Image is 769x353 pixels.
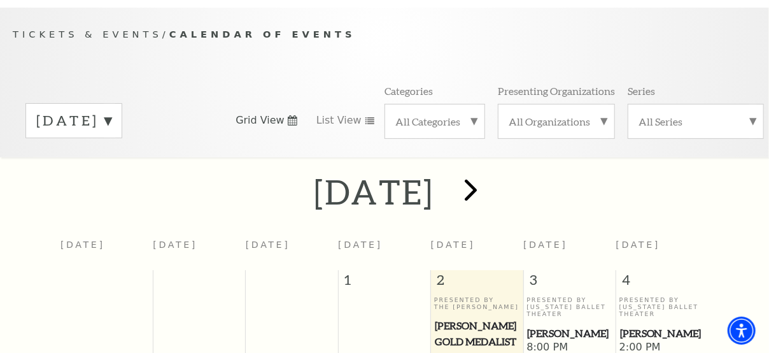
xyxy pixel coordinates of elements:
[339,270,430,296] span: 1
[314,171,434,212] h2: [DATE]
[527,326,612,342] span: [PERSON_NAME]
[246,233,338,270] th: [DATE]
[384,84,433,97] p: Categories
[431,240,476,250] span: [DATE]
[526,296,612,318] p: Presented By [US_STATE] Ballet Theater
[395,115,474,128] label: All Categories
[13,29,162,40] span: Tickets & Events
[619,296,705,318] p: Presented By [US_STATE] Ballet Theater
[616,240,661,250] span: [DATE]
[60,233,153,270] th: [DATE]
[523,240,568,250] span: [DATE]
[13,27,756,43] p: /
[620,326,705,342] span: [PERSON_NAME]
[36,111,111,131] label: [DATE]
[728,317,756,345] div: Accessibility Menu
[236,113,285,127] span: Grid View
[338,240,383,250] span: [DATE]
[524,270,616,296] span: 3
[169,29,356,40] span: Calendar of Events
[153,233,245,270] th: [DATE]
[616,270,709,296] span: 4
[509,115,604,128] label: All Organizations
[434,296,520,311] p: Presented By The [PERSON_NAME]
[638,115,753,128] label: All Series
[498,84,615,97] p: Presenting Organizations
[316,113,362,127] span: List View
[431,270,523,296] span: 2
[446,169,493,215] button: next
[628,84,655,97] p: Series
